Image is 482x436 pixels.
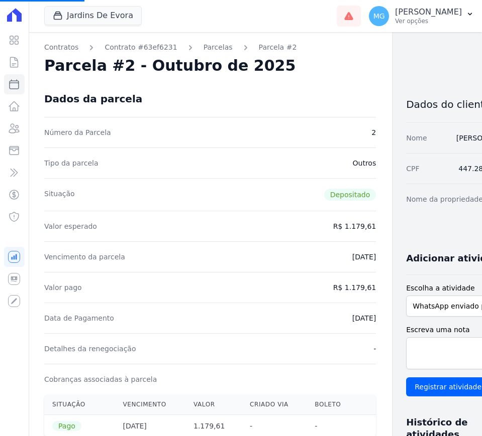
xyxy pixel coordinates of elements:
dd: 2 [371,127,376,137]
nav: Breadcrumb [44,42,376,53]
dd: [DATE] [352,313,376,323]
p: [PERSON_NAME] [395,7,462,17]
th: Criado via [242,394,307,415]
dt: Valor pago [44,282,82,293]
dt: Vencimento da parcela [44,252,125,262]
dd: - [373,344,376,354]
dt: Cobranças associadas à parcela [44,374,157,384]
a: Parcela #2 [259,42,297,53]
button: Jardins De Evora [44,6,142,25]
dt: Situação [44,189,75,201]
dd: R$ 1.179,61 [333,282,376,293]
th: Valor [185,394,242,415]
th: Boleto [307,394,357,415]
span: Pago [52,421,81,431]
a: Contratos [44,42,78,53]
dt: Detalhes da renegociação [44,344,136,354]
th: Situação [44,394,115,415]
span: MG [373,13,385,20]
h2: Parcela #2 - Outubro de 2025 [44,57,296,75]
dt: Número da Parcela [44,127,111,137]
a: Contrato #63ef6231 [105,42,177,53]
dt: Tipo da parcela [44,158,99,168]
dd: [DATE] [352,252,376,262]
div: Dados da parcela [44,93,142,105]
span: Depositado [324,189,376,201]
dd: Outros [353,158,376,168]
dt: CPF [406,164,419,174]
dt: Data de Pagamento [44,313,114,323]
dt: Nome [406,133,427,143]
th: Vencimento [115,394,185,415]
p: Ver opções [395,17,462,25]
dd: R$ 1.179,61 [333,221,376,231]
button: MG [PERSON_NAME] Ver opções [361,2,482,30]
a: Parcelas [204,42,233,53]
dt: Valor esperado [44,221,97,231]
